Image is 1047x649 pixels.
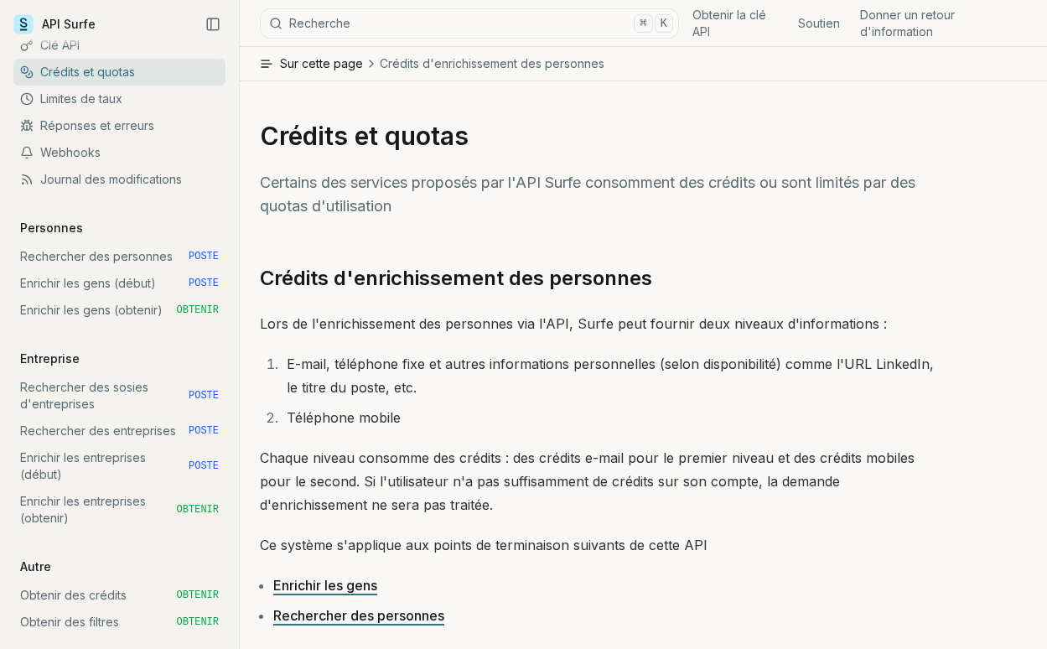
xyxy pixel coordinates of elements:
[655,14,673,33] kbd: K
[380,56,604,70] font: Crédits d'enrichissement des personnes
[260,121,469,151] font: Crédits et quotas
[40,38,80,52] font: Clé API
[289,16,350,30] font: Recherche
[13,112,225,139] a: Réponses et erreurs
[260,265,652,292] a: Crédits d'enrichissement des personnes
[189,390,219,402] font: POSTE
[260,266,652,290] font: Crédits d'enrichissement des personnes
[20,351,80,366] font: Entreprise
[20,380,148,411] font: Rechercher des sosies d'entreprises
[20,588,127,602] font: Obtenir des crédits
[13,444,225,488] a: Enrichir les entreprises (début) POSTE
[40,91,122,106] font: Limites de taux
[189,460,219,472] font: POSTE
[189,251,219,262] font: POSTE
[13,609,225,636] a: Obtenir des filtres OBTENIR
[189,425,219,437] font: POSTE
[13,582,225,609] a: Obtenir des crédits OBTENIR
[189,278,219,289] font: POSTE
[13,297,225,324] a: Enrichir les gens (obtenir) OBTENIR
[40,172,182,186] font: Journal des modifications
[40,145,101,159] font: Webhooks
[860,7,1013,40] a: Donner un retour d'information
[273,607,444,624] a: Rechercher des personnes
[260,8,679,39] button: Recherche⌘K
[13,12,96,37] a: API Surfe
[20,221,83,235] font: Personnes
[177,304,219,316] font: OBTENIR
[20,303,163,317] font: Enrichir les gens (obtenir)
[20,450,146,481] font: Enrichir les entreprises (début)
[13,139,225,166] a: Webhooks
[287,409,401,426] font: Téléphone mobile
[20,494,146,525] font: Enrichir les entreprises (obtenir)
[177,504,219,516] font: OBTENIR
[20,276,156,290] font: Enrichir les gens (début)
[860,8,955,39] font: Donner un retour d'information
[798,16,840,30] font: Soutien
[42,17,96,31] font: API Surfe
[287,356,934,396] font: E-mail, téléphone fixe et autres informations personnelles (selon disponibilité) comme l'URL Link...
[692,8,766,39] font: Obtenir la clé API
[260,449,915,513] font: Chaque niveau consomme des crédits : des crédits e-mail pour le premier niveau et des crédits mob...
[20,249,173,263] font: Rechercher des personnes
[260,315,887,332] font: Lors de l'enrichissement des personnes via l'API, Surfe peut fournir deux niveaux d'informations :
[260,537,708,553] font: Ce système s'applique aux points de terminaison suivants de cette API
[20,615,119,629] font: Obtenir des filtres
[20,423,176,438] font: Rechercher des entreprises
[273,577,377,594] a: Enrichir les gens
[40,65,135,79] font: Crédits et quotas
[240,47,1047,80] button: Sur cette pageCrédits d'enrichissement des personnes
[13,59,225,86] a: Crédits et quotas
[177,616,219,628] font: OBTENIR
[20,559,51,574] font: Autre
[13,86,225,112] a: Limites de taux
[13,166,225,193] a: Journal des modifications
[634,14,652,33] kbd: ⌘
[798,15,840,32] a: Soutien
[280,56,363,70] font: Sur cette page
[13,270,225,297] a: Enrichir les gens (début) POSTE
[13,374,225,418] a: Rechercher des sosies d'entreprises POSTE
[692,7,778,40] a: Obtenir la clé API
[13,243,225,270] a: Rechercher des personnes POSTE
[200,12,225,37] button: Réduire la barre latérale
[260,174,915,215] font: Certains des services proposés par l'API Surfe consomment des crédits ou sont limités par des quo...
[40,118,154,132] font: Réponses et erreurs
[177,589,219,601] font: OBTENIR
[13,488,225,532] a: Enrichir les entreprises (obtenir) OBTENIR
[13,32,225,59] a: Clé API
[13,418,225,444] a: Rechercher des entreprises POSTE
